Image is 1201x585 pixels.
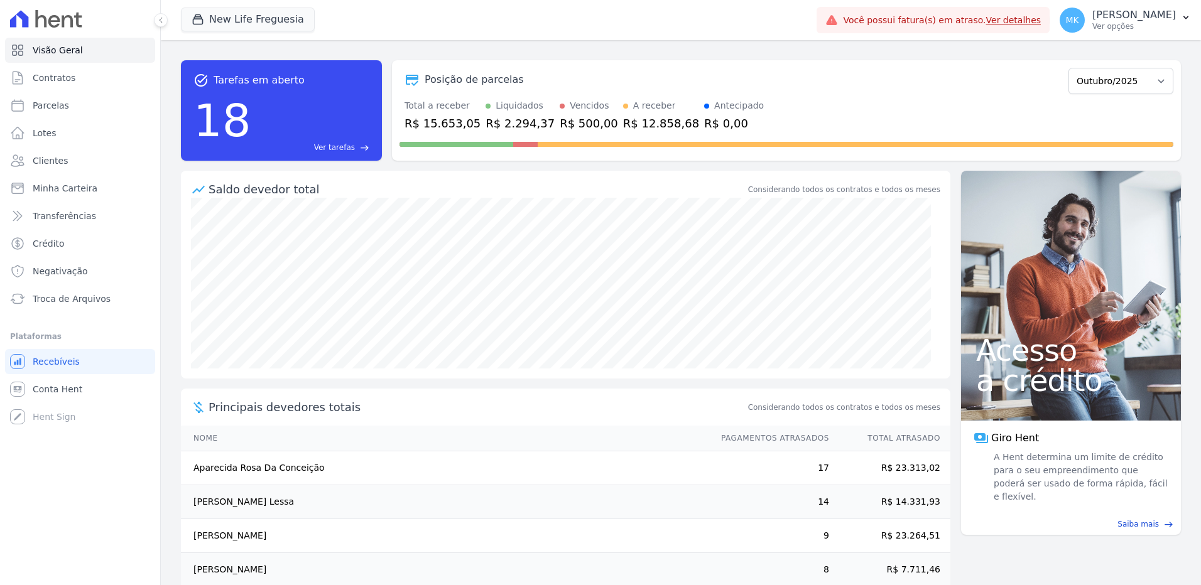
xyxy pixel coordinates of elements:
[33,154,68,167] span: Clientes
[33,99,69,112] span: Parcelas
[5,349,155,374] a: Recebíveis
[33,292,111,305] span: Troca de Arquivos
[709,426,830,451] th: Pagamentos Atrasados
[714,99,764,112] div: Antecipado
[1050,3,1201,38] button: MK [PERSON_NAME] Ver opções
[256,142,369,153] a: Ver tarefas east
[5,176,155,201] a: Minha Carteira
[830,485,950,519] td: R$ 14.331,93
[181,8,315,31] button: New Life Freguesia
[633,99,676,112] div: A receber
[181,451,709,485] td: Aparecida Rosa Da Conceição
[709,519,830,553] td: 9
[830,426,950,451] th: Total Atrasado
[570,99,609,112] div: Vencidos
[5,203,155,228] a: Transferências
[33,210,96,222] span: Transferências
[623,115,699,132] div: R$ 12.858,68
[969,518,1173,530] a: Saiba mais east
[181,519,709,553] td: [PERSON_NAME]
[704,115,764,132] div: R$ 0,00
[33,72,75,84] span: Contratos
[193,73,209,88] span: task_alt
[843,14,1041,27] span: Você possui fatura(s) em atraso.
[5,93,155,118] a: Parcelas
[360,143,369,153] span: east
[33,237,65,250] span: Crédito
[425,72,524,87] div: Posição de parcelas
[209,399,746,416] span: Principais devedores totais
[1065,16,1079,24] span: MK
[33,44,83,56] span: Visão Geral
[181,485,709,519] td: [PERSON_NAME] Lessa
[181,426,709,451] th: Nome
[5,148,155,173] a: Clientes
[560,115,618,132] div: R$ 500,00
[830,519,950,553] td: R$ 23.264,51
[976,365,1166,395] span: a crédito
[33,182,97,195] span: Minha Carteira
[33,265,88,277] span: Negativação
[193,88,251,153] div: 18
[1092,9,1176,21] p: [PERSON_NAME]
[405,99,481,112] div: Total a receber
[5,231,155,256] a: Crédito
[405,115,481,132] div: R$ 15.653,05
[5,377,155,402] a: Conta Hent
[976,335,1166,365] span: Acesso
[496,99,543,112] div: Liquidados
[748,402,940,413] span: Considerando todos os contratos e todos os meses
[5,286,155,311] a: Troca de Arquivos
[486,115,555,132] div: R$ 2.294,37
[748,184,940,195] div: Considerando todos os contratos e todos os meses
[33,127,57,139] span: Lotes
[314,142,355,153] span: Ver tarefas
[5,65,155,90] a: Contratos
[214,73,305,88] span: Tarefas em aberto
[709,451,830,485] td: 17
[5,121,155,146] a: Lotes
[1117,518,1159,530] span: Saiba mais
[33,355,80,368] span: Recebíveis
[986,15,1041,25] a: Ver detalhes
[5,38,155,63] a: Visão Geral
[5,259,155,284] a: Negativação
[33,383,82,395] span: Conta Hent
[991,451,1168,503] span: A Hent determina um limite de crédito para o seu empreendimento que poderá ser usado de forma ráp...
[830,451,950,485] td: R$ 23.313,02
[709,485,830,519] td: 14
[1164,520,1173,529] span: east
[209,181,746,198] div: Saldo devedor total
[10,329,150,344] div: Plataformas
[991,431,1039,446] span: Giro Hent
[1092,21,1176,31] p: Ver opções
